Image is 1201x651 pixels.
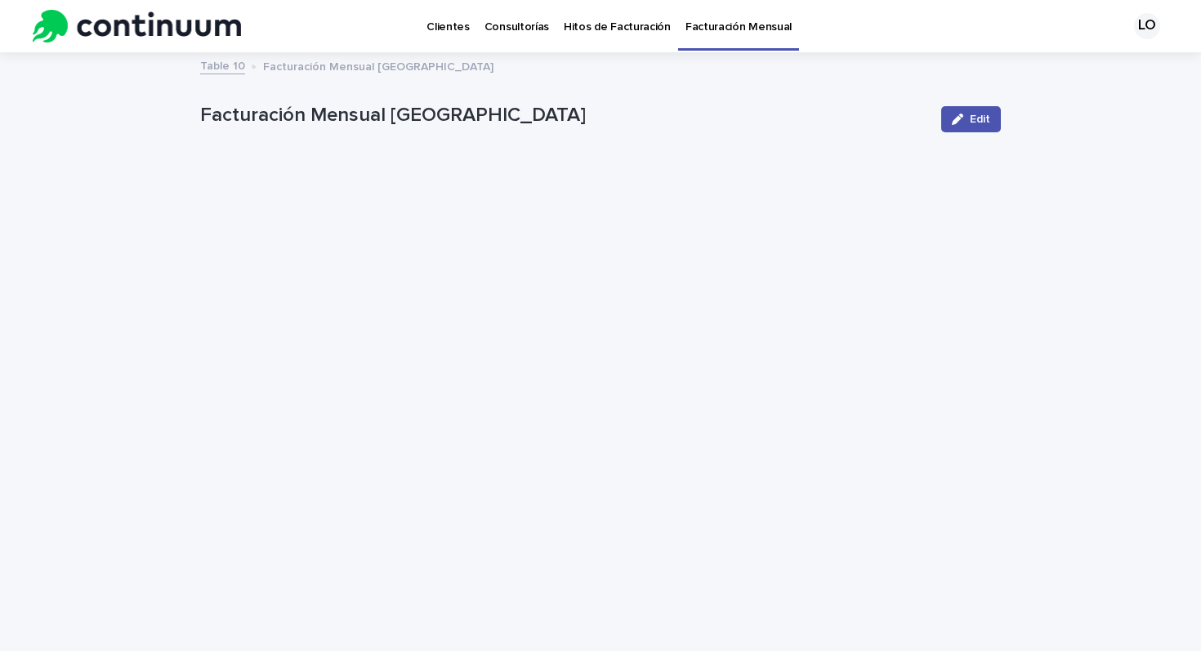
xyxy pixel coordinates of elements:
[200,56,245,74] a: Table 10
[200,104,928,127] p: Facturación Mensual [GEOGRAPHIC_DATA]
[970,114,990,125] span: Edit
[33,10,241,42] img: tu8iVZLBSFSnlyF4Um45
[1134,13,1160,39] div: LO
[941,106,1001,132] button: Edit
[263,56,493,74] p: Facturación Mensual [GEOGRAPHIC_DATA]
